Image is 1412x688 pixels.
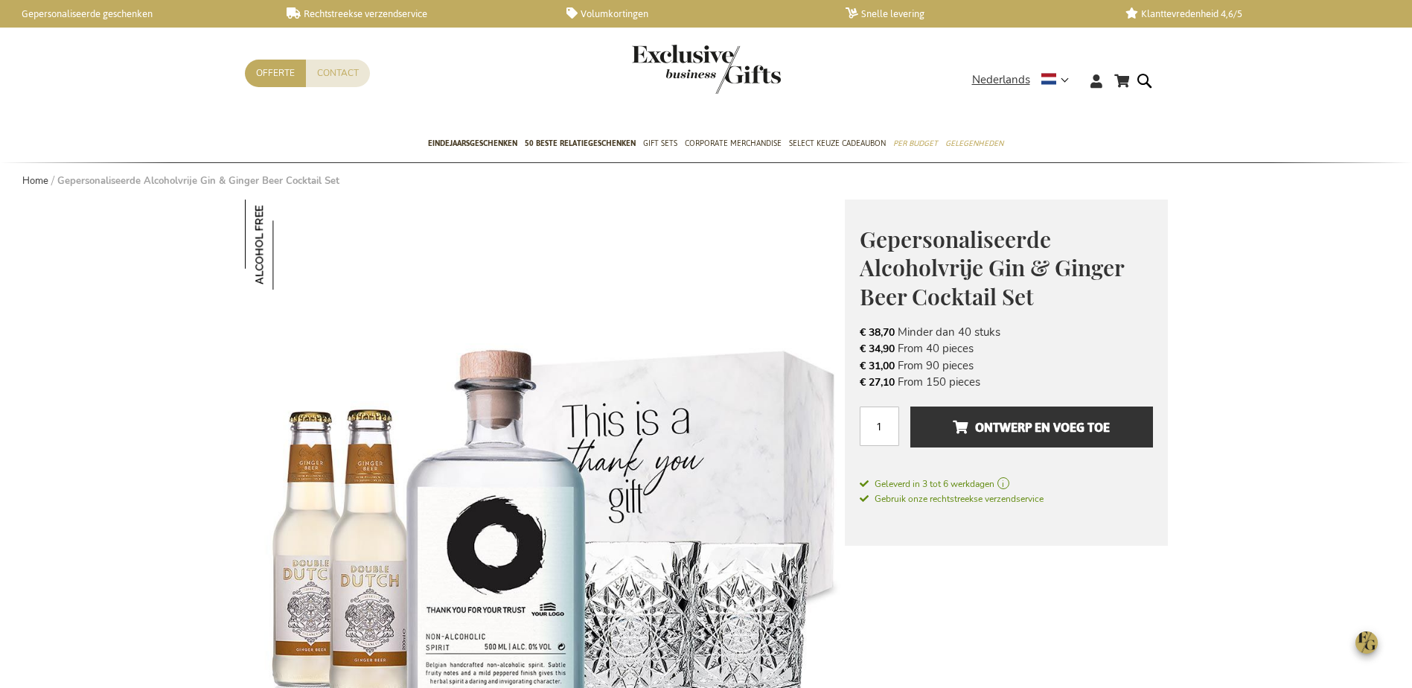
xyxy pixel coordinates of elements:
img: Gepersonaliseerde Alcoholvrije Gin & Ginger Beer Cocktail Set [245,200,335,290]
a: Volumkortingen [566,7,822,20]
a: Offerte [245,60,306,87]
span: Gepersonaliseerde Alcoholvrije Gin & Ginger Beer Cocktail Set [860,224,1124,311]
span: Select Keuze Cadeaubon [789,136,886,151]
div: Nederlands [972,71,1079,89]
a: Home [22,174,48,188]
span: Gelegenheden [945,136,1003,151]
span: € 38,70 [860,325,895,340]
li: Minder dan 40 stuks [860,324,1153,340]
li: From 90 pieces [860,357,1153,374]
a: store logo [632,45,706,94]
strong: Gepersonaliseerde Alcoholvrije Gin & Ginger Beer Cocktail Set [57,174,339,188]
a: Klanttevredenheid 4,6/5 [1125,7,1381,20]
span: Gebruik onze rechtstreekse verzendservice [860,493,1044,505]
li: From 150 pieces [860,374,1153,390]
a: Rechtstreekse verzendservice [287,7,542,20]
span: Gift Sets [643,136,677,151]
span: € 31,00 [860,359,895,373]
span: € 34,90 [860,342,895,356]
span: Nederlands [972,71,1030,89]
span: Ontwerp en voeg toe [953,415,1110,439]
a: Snelle levering [846,7,1101,20]
li: From 40 pieces [860,340,1153,357]
a: Geleverd in 3 tot 6 werkdagen [860,477,1153,491]
a: Gebruik onze rechtstreekse verzendservice [860,491,1044,506]
span: Per Budget [893,136,938,151]
button: Ontwerp en voeg toe [910,407,1152,447]
input: Aantal [860,407,899,446]
img: Exclusive Business gifts logo [632,45,781,94]
a: Gepersonaliseerde geschenken [7,7,263,20]
span: 50 beste relatiegeschenken [525,136,636,151]
span: Eindejaarsgeschenken [428,136,517,151]
span: Corporate Merchandise [685,136,782,151]
a: Contact [306,60,370,87]
span: € 27,10 [860,375,895,389]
